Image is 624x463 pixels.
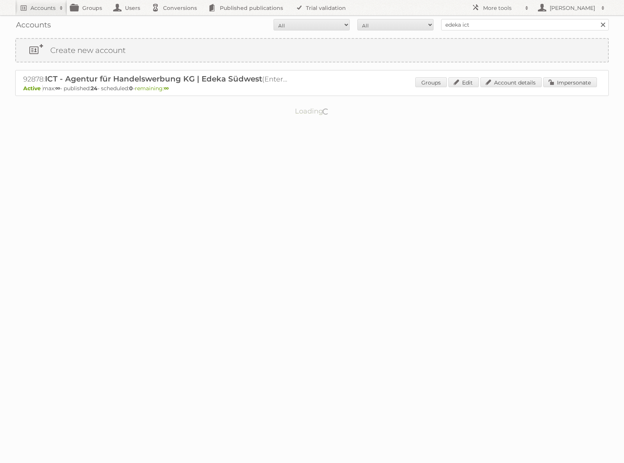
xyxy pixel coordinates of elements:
strong: ∞ [55,85,60,92]
a: Edit [448,77,479,87]
span: ICT - Agentur für Handelswerbung KG | Edeka Südwest [45,74,262,83]
strong: ∞ [164,85,169,92]
a: Account details [480,77,542,87]
strong: 0 [129,85,133,92]
a: Groups [415,77,447,87]
strong: 24 [91,85,98,92]
span: Active [23,85,43,92]
h2: [PERSON_NAME] [548,4,597,12]
p: max: - published: - scheduled: - [23,85,601,92]
a: Impersonate [543,77,597,87]
h2: 92878: (Enterprise ∞) - TRIAL [23,74,290,84]
span: remaining: [135,85,169,92]
h2: More tools [483,4,521,12]
p: Loading [271,104,354,119]
a: Create new account [16,39,608,62]
h2: Accounts [30,4,56,12]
